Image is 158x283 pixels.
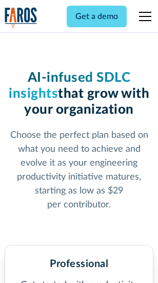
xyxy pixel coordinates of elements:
span: AI-infused SDLC insights [9,71,130,100]
a: home [5,7,37,28]
img: Logo of the analytics and reporting company Faros. [5,7,37,28]
p: Choose the perfect plan based on what you need to achieve and evolve it as your engineering produ... [5,129,153,212]
div: menu [133,4,153,29]
h1: that grow with your organization [5,70,153,118]
h2: Professional [50,258,108,270]
a: Get a demo [67,6,127,27]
